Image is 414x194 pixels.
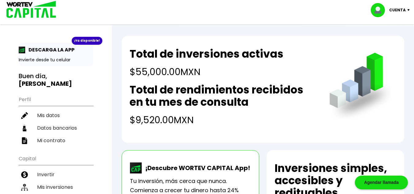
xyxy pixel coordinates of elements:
[19,134,93,147] a: Mi contrato
[130,84,317,108] h2: Total de rendimientos recibidos en tu mes de consulta
[19,93,93,147] ul: Perfil
[19,109,93,122] a: Mis datos
[389,6,406,15] p: Cuenta
[19,57,93,63] p: Invierte desde tu celular
[21,184,28,191] img: inversiones-icon.6695dc30.svg
[19,168,93,181] a: Invertir
[142,163,250,173] p: ¡Descubre WORTEV CAPITAL App!
[130,162,142,173] img: wortev-capital-app-icon
[130,65,283,79] h4: $55,000.00 MXN
[19,72,93,88] h3: Buen día,
[21,137,28,144] img: contrato-icon.f2db500c.svg
[21,112,28,119] img: editar-icon.952d3147.svg
[19,122,93,134] a: Datos bancarios
[21,171,28,178] img: invertir-icon.b3b967d7.svg
[72,37,102,45] div: ¡Ya disponible!
[19,47,25,53] img: app-icon
[327,53,396,122] img: grafica.516fef24.png
[371,3,389,17] img: profile-image
[25,46,74,54] p: DESCARGA LA APP
[19,181,93,193] a: Mis inversiones
[406,9,414,11] img: icon-down
[21,125,28,131] img: datos-icon.10cf9172.svg
[355,176,408,189] div: Agendar llamada
[19,79,72,88] b: [PERSON_NAME]
[130,113,317,127] h4: $9,520.00 MXN
[130,48,283,60] h2: Total de inversiones activas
